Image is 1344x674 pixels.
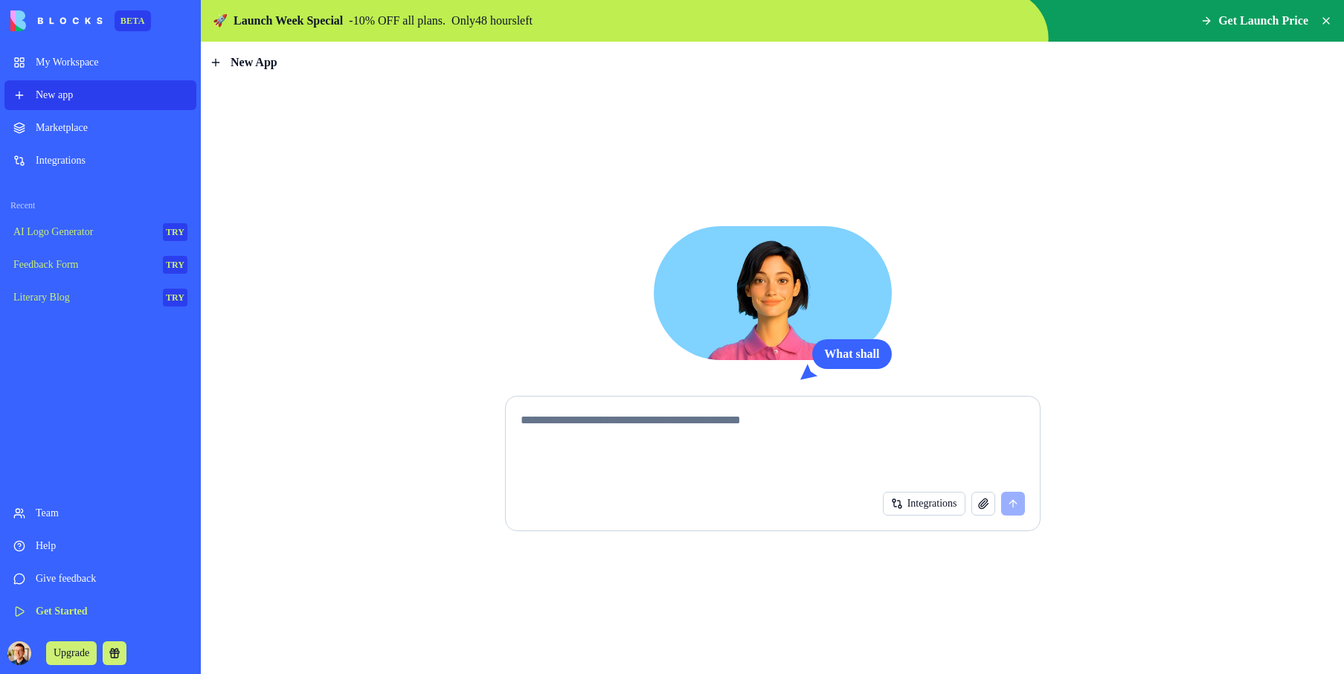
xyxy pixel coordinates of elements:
p: - 10 % OFF all plans. [349,12,446,30]
a: Upgrade [46,646,97,658]
div: My Workspace [36,55,187,70]
span: Recent [4,199,196,211]
a: Feedback FormTRY [4,250,196,280]
div: TRY [163,223,187,241]
div: New app [36,88,187,103]
a: Help [4,531,196,561]
img: ACg8ocKH8THCK2dltfQlTWrVvwOiQcaXNGyBW4tgB8y0Imb9B9pr-kFs=s96-c [7,641,31,665]
div: Feedback Form [13,257,152,272]
a: BETA [10,10,151,31]
div: Marketplace [36,121,187,135]
a: Give feedback [4,564,196,594]
a: Integrations [4,146,196,176]
div: Get Started [36,604,187,619]
button: Upgrade [46,641,97,665]
span: Launch Week Special [234,12,343,30]
div: AI Logo Generator [13,225,152,240]
a: My Workspace [4,48,196,77]
div: TRY [163,256,187,274]
img: logo [10,10,103,31]
div: Help [36,539,187,553]
a: Literary BlogTRY [4,283,196,312]
span: Get Launch Price [1218,12,1308,30]
p: Only 48 hours left [451,12,533,30]
a: New app [4,80,196,110]
div: Give feedback [36,571,187,586]
div: BETA [115,10,151,31]
div: TRY [163,289,187,306]
div: Integrations [36,153,187,168]
a: Team [4,498,196,528]
a: Get Started [4,597,196,626]
div: Team [36,506,187,521]
span: New App [231,54,277,71]
div: Literary Blog [13,290,152,305]
div: What shall [812,339,891,369]
a: Marketplace [4,113,196,143]
span: 🚀 [213,12,228,30]
button: Integrations [883,492,965,516]
a: AI Logo GeneratorTRY [4,217,196,247]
